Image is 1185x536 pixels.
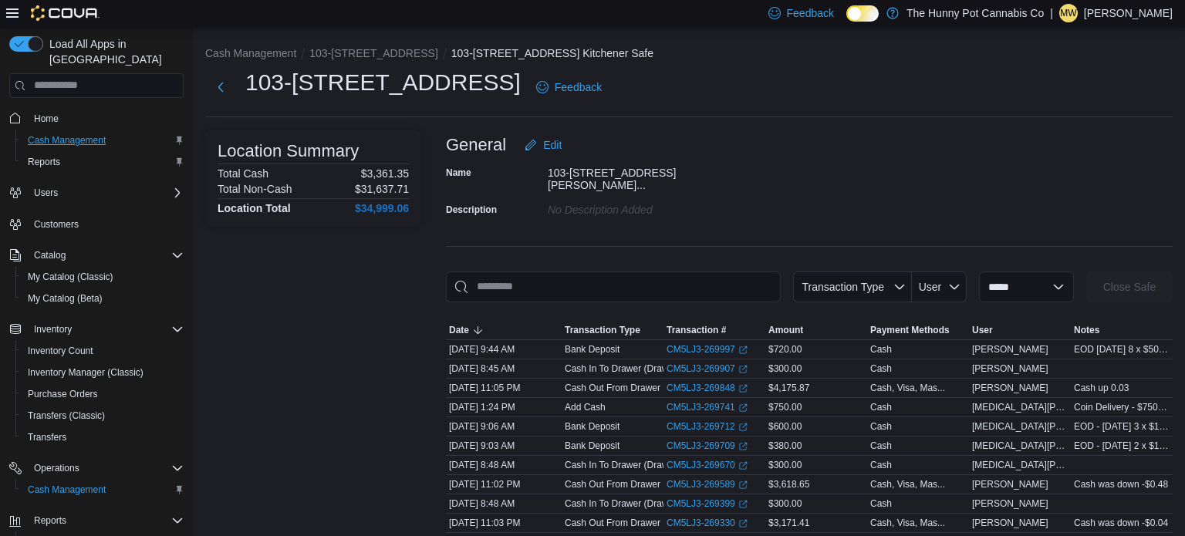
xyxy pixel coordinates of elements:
span: Feedback [555,79,602,95]
a: CM5LJ3-269589External link [667,478,748,490]
span: Operations [34,462,79,474]
div: [DATE] 9:03 AM [446,437,562,455]
button: Reports [3,510,190,531]
a: Home [28,110,65,128]
span: Users [34,187,58,199]
span: Operations [28,459,184,477]
h4: Location Total [218,202,291,214]
button: Users [3,182,190,204]
button: 103-[STREET_ADDRESS] Kitchener Safe [451,47,653,59]
span: Inventory [34,323,72,335]
span: Transaction Type [565,324,640,336]
h6: Total Non-Cash [218,183,292,195]
button: Inventory Manager (Classic) [15,362,190,383]
span: Inventory Manager (Classic) [28,366,143,379]
button: Cash Management [15,130,190,151]
span: Amount [768,324,803,336]
span: Reports [28,511,184,530]
svg: External link [738,480,748,490]
svg: External link [738,442,748,451]
p: [PERSON_NAME] [1084,4,1173,22]
p: Cash In To Drawer (Drawer 1) [565,497,687,510]
span: Cash was down -$0.48 [1074,478,1168,490]
span: My Catalog (Classic) [22,268,184,286]
span: Notes [1074,324,1099,336]
span: [PERSON_NAME] [972,517,1048,529]
a: CM5LJ3-269330External link [667,517,748,529]
button: Payment Methods [867,321,969,339]
span: Coin Delivery - $750.00 [1074,401,1170,413]
span: Transaction Type [802,281,884,293]
div: Cash, Visa, Mas... [870,382,945,394]
button: Cash Management [15,479,190,501]
button: Next [205,72,236,103]
span: [MEDICAL_DATA][PERSON_NAME] [972,401,1068,413]
div: Cash [870,497,892,510]
div: Cash [870,401,892,413]
div: [DATE] 8:48 AM [446,494,562,513]
div: Cash, Visa, Mas... [870,517,945,529]
svg: External link [738,519,748,528]
svg: External link [738,423,748,432]
span: $300.00 [768,459,802,471]
button: Operations [28,459,86,477]
button: 103-[STREET_ADDRESS] [309,47,438,59]
p: Bank Deposit [565,440,620,452]
span: $380.00 [768,440,802,452]
button: Notes [1071,321,1173,339]
a: Cash Management [22,480,112,499]
a: CM5LJ3-269709External link [667,440,748,452]
svg: External link [738,461,748,470]
button: Transaction Type [562,321,663,339]
a: My Catalog (Beta) [22,289,109,308]
p: Bank Deposit [565,420,620,433]
span: [PERSON_NAME] [972,362,1048,375]
a: CM5LJ3-269848External link [667,382,748,394]
div: [DATE] 11:05 PM [446,379,562,397]
span: Date [449,324,469,336]
span: Customers [34,218,79,231]
h4: $34,999.06 [355,202,409,214]
span: [PERSON_NAME] [972,497,1048,510]
span: [PERSON_NAME] [972,343,1048,356]
p: Add Cash [565,401,606,413]
a: Transfers [22,428,73,447]
label: Description [446,204,497,216]
svg: External link [738,365,748,374]
p: Cash In To Drawer (Drawer 1) [565,362,687,375]
h3: General [446,136,506,154]
div: Cash [870,362,892,375]
div: [DATE] 11:03 PM [446,514,562,532]
span: Customers [28,214,184,234]
a: CM5LJ3-269399External link [667,497,748,510]
button: Date [446,321,562,339]
span: Cash was down -$0.04 [1074,517,1168,529]
span: Catalog [34,249,66,261]
button: Inventory [3,319,190,340]
span: [MEDICAL_DATA][PERSON_NAME] [972,459,1068,471]
button: Transfers [15,426,190,448]
span: Inventory Count [28,345,93,357]
a: CM5LJ3-269670External link [667,459,748,471]
h1: 103-[STREET_ADDRESS] [245,67,521,98]
div: [DATE] 8:48 AM [446,456,562,474]
div: Cash [870,459,892,471]
span: Home [28,109,184,128]
button: Reports [28,511,73,530]
span: Inventory [28,320,184,339]
h3: Location Summary [218,142,359,160]
p: | [1050,4,1053,22]
div: Cash, Visa, Mas... [870,478,945,490]
div: Cash [870,440,892,452]
span: Transfers [22,428,184,447]
button: User [969,321,1071,339]
span: Reports [28,156,60,168]
p: Cash Out From Drawer (Drawer 1) [565,478,707,490]
button: Inventory Count [15,340,190,362]
h6: Total Cash [218,167,268,180]
div: Micheala Whelan [1059,4,1078,22]
span: My Catalog (Classic) [28,271,113,283]
a: CM5LJ3-269712External link [667,420,748,433]
span: Purchase Orders [28,388,98,400]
